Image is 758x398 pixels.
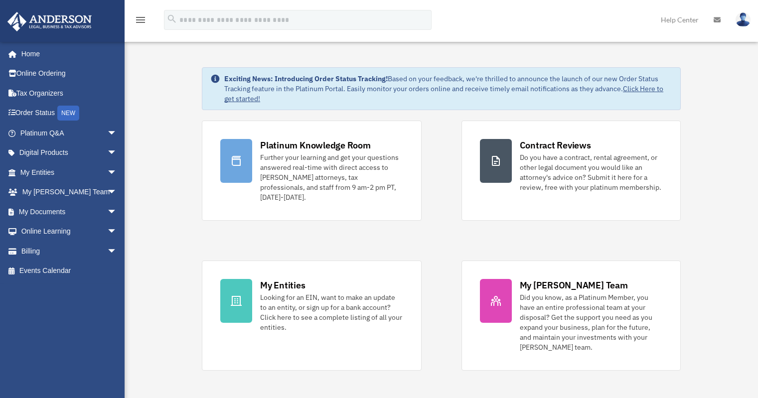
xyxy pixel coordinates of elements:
[461,121,681,221] a: Contract Reviews Do you have a contract, rental agreement, or other legal document you would like...
[4,12,95,31] img: Anderson Advisors Platinum Portal
[107,143,127,163] span: arrow_drop_down
[202,261,421,371] a: My Entities Looking for an EIN, want to make an update to an entity, or sign up for a bank accoun...
[107,162,127,183] span: arrow_drop_down
[7,64,132,84] a: Online Ordering
[260,279,305,291] div: My Entities
[166,13,177,24] i: search
[202,121,421,221] a: Platinum Knowledge Room Further your learning and get your questions answered real-time with dire...
[7,83,132,103] a: Tax Organizers
[461,261,681,371] a: My [PERSON_NAME] Team Did you know, as a Platinum Member, you have an entire professional team at...
[135,14,147,26] i: menu
[224,74,672,104] div: Based on your feedback, we're thrilled to announce the launch of our new Order Status Tracking fe...
[260,152,403,202] div: Further your learning and get your questions answered real-time with direct access to [PERSON_NAM...
[7,182,132,202] a: My [PERSON_NAME] Teamarrow_drop_down
[107,222,127,242] span: arrow_drop_down
[7,241,132,261] a: Billingarrow_drop_down
[520,279,628,291] div: My [PERSON_NAME] Team
[107,123,127,143] span: arrow_drop_down
[7,143,132,163] a: Digital Productsarrow_drop_down
[7,123,132,143] a: Platinum Q&Aarrow_drop_down
[736,12,751,27] img: User Pic
[135,17,147,26] a: menu
[260,139,371,151] div: Platinum Knowledge Room
[7,261,132,281] a: Events Calendar
[260,292,403,332] div: Looking for an EIN, want to make an update to an entity, or sign up for a bank account? Click her...
[57,106,79,121] div: NEW
[7,202,132,222] a: My Documentsarrow_drop_down
[7,103,132,124] a: Order StatusNEW
[107,182,127,203] span: arrow_drop_down
[520,139,591,151] div: Contract Reviews
[520,152,662,192] div: Do you have a contract, rental agreement, or other legal document you would like an attorney's ad...
[7,162,132,182] a: My Entitiesarrow_drop_down
[224,74,388,83] strong: Exciting News: Introducing Order Status Tracking!
[520,292,662,352] div: Did you know, as a Platinum Member, you have an entire professional team at your disposal? Get th...
[7,222,132,242] a: Online Learningarrow_drop_down
[7,44,127,64] a: Home
[107,241,127,262] span: arrow_drop_down
[107,202,127,222] span: arrow_drop_down
[224,84,663,103] a: Click Here to get started!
